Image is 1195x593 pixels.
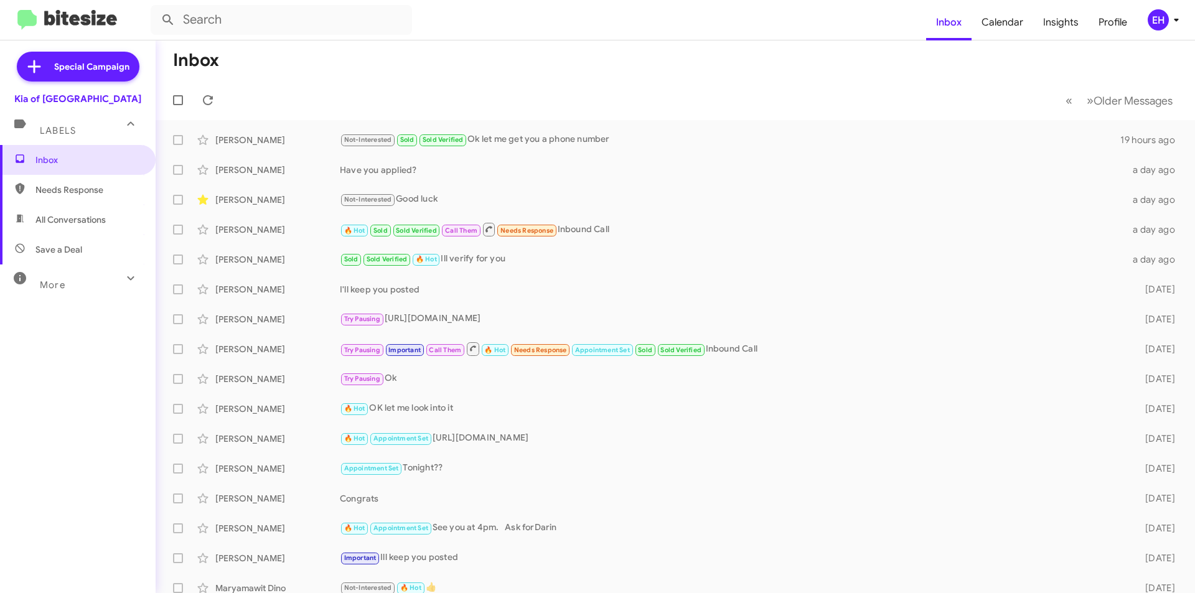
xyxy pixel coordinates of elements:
div: a day ago [1125,253,1185,266]
span: Sold [344,255,358,263]
div: [PERSON_NAME] [215,223,340,236]
span: 🔥 Hot [416,255,437,263]
div: [PERSON_NAME] [215,373,340,385]
div: [URL][DOMAIN_NAME] [340,312,1125,326]
span: Appointment Set [373,524,428,532]
div: [PERSON_NAME] [215,313,340,325]
span: 🔥 Hot [344,226,365,235]
div: Ill verify for you [340,252,1125,266]
span: 🔥 Hot [484,346,505,354]
span: 🔥 Hot [400,584,421,592]
span: Important [388,346,421,354]
div: [PERSON_NAME] [215,492,340,505]
div: [URL][DOMAIN_NAME] [340,431,1125,446]
span: Sold [373,226,388,235]
input: Search [151,5,412,35]
div: Good luck [340,192,1125,207]
span: Needs Response [35,184,141,196]
div: Ok let me get you a phone number [340,133,1120,147]
div: EH [1148,9,1169,30]
span: « [1066,93,1072,108]
div: a day ago [1125,164,1185,176]
span: Important [344,554,377,562]
div: a day ago [1125,194,1185,206]
div: [DATE] [1125,492,1185,505]
span: Sold [400,136,415,144]
button: Next [1079,88,1180,113]
span: All Conversations [35,213,106,226]
div: Ill keep you posted [340,551,1125,565]
span: Try Pausing [344,315,380,323]
div: OK let me look into it [340,401,1125,416]
span: Sold Verified [423,136,464,144]
div: [DATE] [1125,313,1185,325]
nav: Page navigation example [1059,88,1180,113]
span: 🔥 Hot [344,524,365,532]
span: Save a Deal [35,243,82,256]
button: Previous [1058,88,1080,113]
div: [PERSON_NAME] [215,194,340,206]
span: Try Pausing [344,346,380,354]
span: Not-Interested [344,584,392,592]
div: [DATE] [1125,522,1185,535]
div: [DATE] [1125,343,1185,355]
div: [PERSON_NAME] [215,462,340,475]
a: Special Campaign [17,52,139,82]
span: More [40,279,65,291]
span: » [1087,93,1094,108]
div: Inbound Call [340,222,1125,237]
div: [DATE] [1125,552,1185,564]
span: Call Them [429,346,461,354]
span: Not-Interested [344,195,392,203]
button: EH [1137,9,1181,30]
span: Needs Response [514,346,567,354]
span: Labels [40,125,76,136]
span: Sold Verified [367,255,408,263]
span: Call Them [445,226,477,235]
div: [PERSON_NAME] [215,164,340,176]
div: [PERSON_NAME] [215,432,340,445]
a: Profile [1089,4,1137,40]
div: Tonight?? [340,461,1125,475]
div: [DATE] [1125,462,1185,475]
span: Older Messages [1094,94,1173,108]
div: [PERSON_NAME] [215,343,340,355]
div: See you at 4pm. Ask forDarin [340,521,1125,535]
div: I'll keep you posted [340,283,1125,296]
div: [PERSON_NAME] [215,552,340,564]
div: Inbound Call [340,341,1125,357]
div: [PERSON_NAME] [215,403,340,415]
div: Kia of [GEOGRAPHIC_DATA] [14,93,141,105]
div: [PERSON_NAME] [215,283,340,296]
div: Congrats [340,492,1125,505]
span: Try Pausing [344,375,380,383]
span: Special Campaign [54,60,129,73]
span: Sold Verified [660,346,701,354]
h1: Inbox [173,50,219,70]
span: Appointment Set [344,464,399,472]
span: Sold Verified [396,226,437,235]
span: 🔥 Hot [344,404,365,413]
a: Inbox [926,4,972,40]
a: Insights [1033,4,1089,40]
a: Calendar [972,4,1033,40]
span: Sold [638,346,652,354]
span: 🔥 Hot [344,434,365,442]
div: a day ago [1125,223,1185,236]
div: [PERSON_NAME] [215,134,340,146]
div: [DATE] [1125,432,1185,445]
div: [PERSON_NAME] [215,253,340,266]
span: Not-Interested [344,136,392,144]
div: [DATE] [1125,373,1185,385]
span: Appointment Set [373,434,428,442]
div: [DATE] [1125,283,1185,296]
span: Inbox [35,154,141,166]
div: [PERSON_NAME] [215,522,340,535]
span: Appointment Set [575,346,630,354]
div: [DATE] [1125,403,1185,415]
span: Needs Response [500,226,553,235]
